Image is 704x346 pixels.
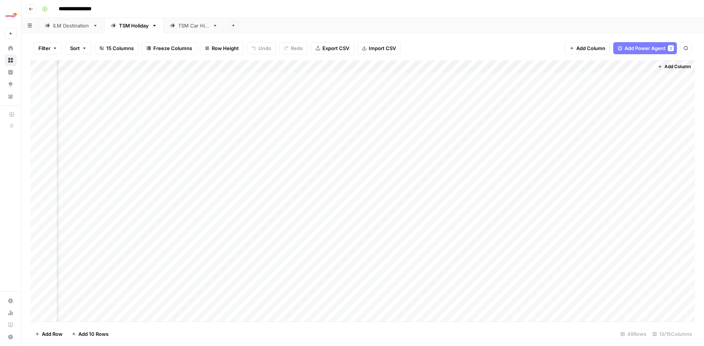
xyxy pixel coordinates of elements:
[42,330,63,338] span: Add Row
[5,42,17,54] a: Home
[104,18,163,33] a: TSM Holiday
[34,42,62,54] button: Filter
[670,45,672,51] span: 2
[163,18,224,33] a: TSM Car Hire
[576,44,605,52] span: Add Column
[369,44,396,52] span: Import CSV
[655,62,694,72] button: Add Column
[664,63,691,70] span: Add Column
[5,54,17,66] a: Browse
[5,6,17,25] button: Workspace: Ice Travel Group
[65,42,92,54] button: Sort
[95,42,139,54] button: 15 Columns
[38,44,50,52] span: Filter
[649,328,695,340] div: 13/15 Columns
[38,18,104,33] a: ILM Destination
[78,330,108,338] span: Add 10 Rows
[668,45,674,51] div: 2
[565,42,610,54] button: Add Column
[291,44,303,52] span: Redo
[31,328,67,340] button: Add Row
[178,22,209,29] div: TSM Car Hire
[53,22,90,29] div: ILM Destination
[70,44,80,52] span: Sort
[106,44,134,52] span: 15 Columns
[625,44,666,52] span: Add Power Agent
[5,78,17,90] a: Opportunities
[153,44,192,52] span: Freeze Columns
[613,42,677,54] button: Add Power Agent2
[279,42,308,54] button: Redo
[119,22,149,29] div: TSM Holiday
[357,42,401,54] button: Import CSV
[142,42,197,54] button: Freeze Columns
[617,328,649,340] div: 48 Rows
[258,44,271,52] span: Undo
[200,42,244,54] button: Row Height
[247,42,276,54] button: Undo
[5,9,18,22] img: Ice Travel Group Logo
[67,328,113,340] button: Add 10 Rows
[311,42,354,54] button: Export CSV
[212,44,239,52] span: Row Height
[5,331,17,343] button: Help + Support
[322,44,349,52] span: Export CSV
[5,90,17,102] a: Your Data
[5,307,17,319] a: Usage
[5,295,17,307] a: Settings
[5,319,17,331] a: Learning Hub
[5,66,17,78] a: Insights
